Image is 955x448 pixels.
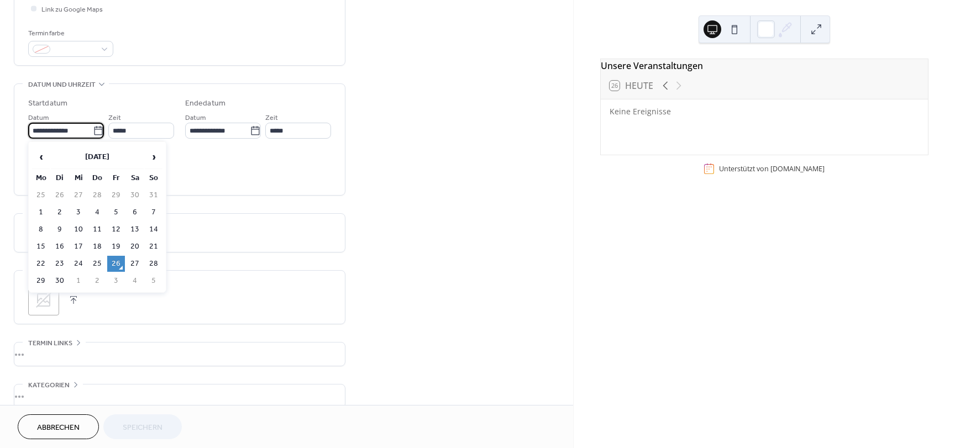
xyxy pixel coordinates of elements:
[41,4,103,15] span: Link zu Google Maps
[145,170,162,186] th: So
[88,273,106,289] td: 2
[51,170,69,186] th: Di
[70,222,87,238] td: 10
[70,187,87,203] td: 27
[88,204,106,220] td: 4
[107,256,125,272] td: 26
[126,222,144,238] td: 13
[719,164,825,173] div: Unterstützt von
[14,384,345,408] div: •••
[126,273,144,289] td: 4
[88,170,106,186] th: Do
[145,273,162,289] td: 5
[28,112,49,124] span: Datum
[32,239,50,255] td: 15
[32,256,50,272] td: 22
[145,239,162,255] td: 21
[126,256,144,272] td: 27
[14,342,345,366] div: •••
[770,164,825,173] a: [DOMAIN_NAME]
[28,98,67,109] div: Startdatum
[126,187,144,203] td: 30
[145,204,162,220] td: 7
[107,222,125,238] td: 12
[51,273,69,289] td: 30
[88,222,106,238] td: 11
[88,256,106,272] td: 25
[32,170,50,186] th: Mo
[88,239,106,255] td: 18
[145,146,162,168] span: ›
[70,256,87,272] td: 24
[126,204,144,220] td: 6
[108,112,121,124] span: Zeit
[126,239,144,255] td: 20
[51,145,144,169] th: [DATE]
[28,380,70,391] span: Kategorien
[32,187,50,203] td: 25
[88,187,106,203] td: 28
[70,273,87,289] td: 1
[265,112,278,124] span: Zeit
[107,170,125,186] th: Fr
[70,204,87,220] td: 3
[145,222,162,238] td: 14
[107,204,125,220] td: 5
[28,79,96,91] span: Datum und uhrzeit
[185,98,225,109] div: Endedatum
[185,112,206,124] span: Datum
[51,187,69,203] td: 26
[28,28,111,39] div: Terminfarbe
[33,146,49,168] span: ‹
[32,222,50,238] td: 8
[601,59,928,72] div: Unsere Veranstaltungen
[126,170,144,186] th: Sa
[28,284,59,315] div: ;
[51,222,69,238] td: 9
[51,256,69,272] td: 23
[28,338,72,349] span: Termin links
[107,187,125,203] td: 29
[32,204,50,220] td: 1
[145,187,162,203] td: 31
[51,204,69,220] td: 2
[107,239,125,255] td: 19
[70,239,87,255] td: 17
[37,422,80,434] span: Abbrechen
[51,239,69,255] td: 16
[70,170,87,186] th: Mi
[610,106,757,117] div: Keine Ereignisse
[145,256,162,272] td: 28
[32,273,50,289] td: 29
[18,414,99,439] button: Abbrechen
[107,273,125,289] td: 3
